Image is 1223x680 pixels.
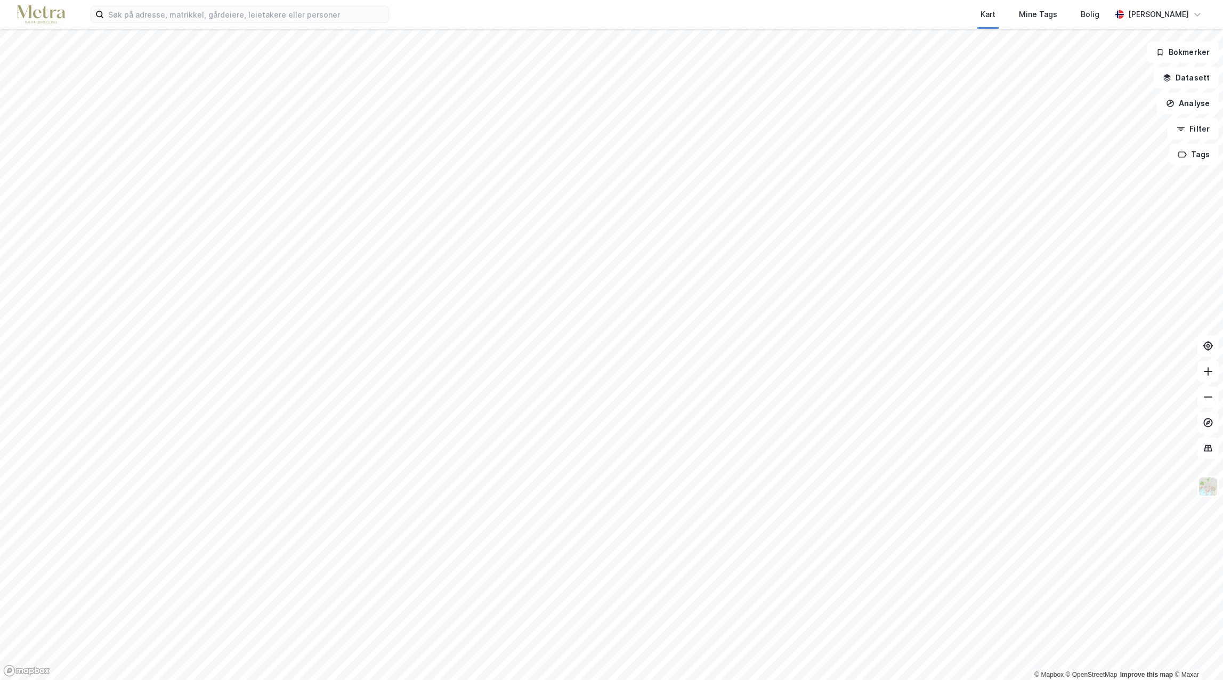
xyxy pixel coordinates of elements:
a: Improve this map [1120,671,1173,678]
div: Bolig [1081,8,1099,21]
div: [PERSON_NAME] [1128,8,1189,21]
a: Mapbox homepage [3,665,50,677]
button: Tags [1169,144,1219,165]
div: Kontrollprogram for chat [1170,629,1223,680]
button: Bokmerker [1147,42,1219,63]
button: Filter [1168,118,1219,140]
iframe: Chat Widget [1170,629,1223,680]
a: OpenStreetMap [1066,671,1117,678]
input: Søk på adresse, matrikkel, gårdeiere, leietakere eller personer [104,6,388,22]
img: metra-logo.256734c3b2bbffee19d4.png [17,5,65,24]
button: Datasett [1154,67,1219,88]
div: Kart [981,8,995,21]
div: Mine Tags [1019,8,1057,21]
img: Z [1198,476,1218,497]
a: Mapbox [1034,671,1064,678]
button: Analyse [1157,93,1219,114]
